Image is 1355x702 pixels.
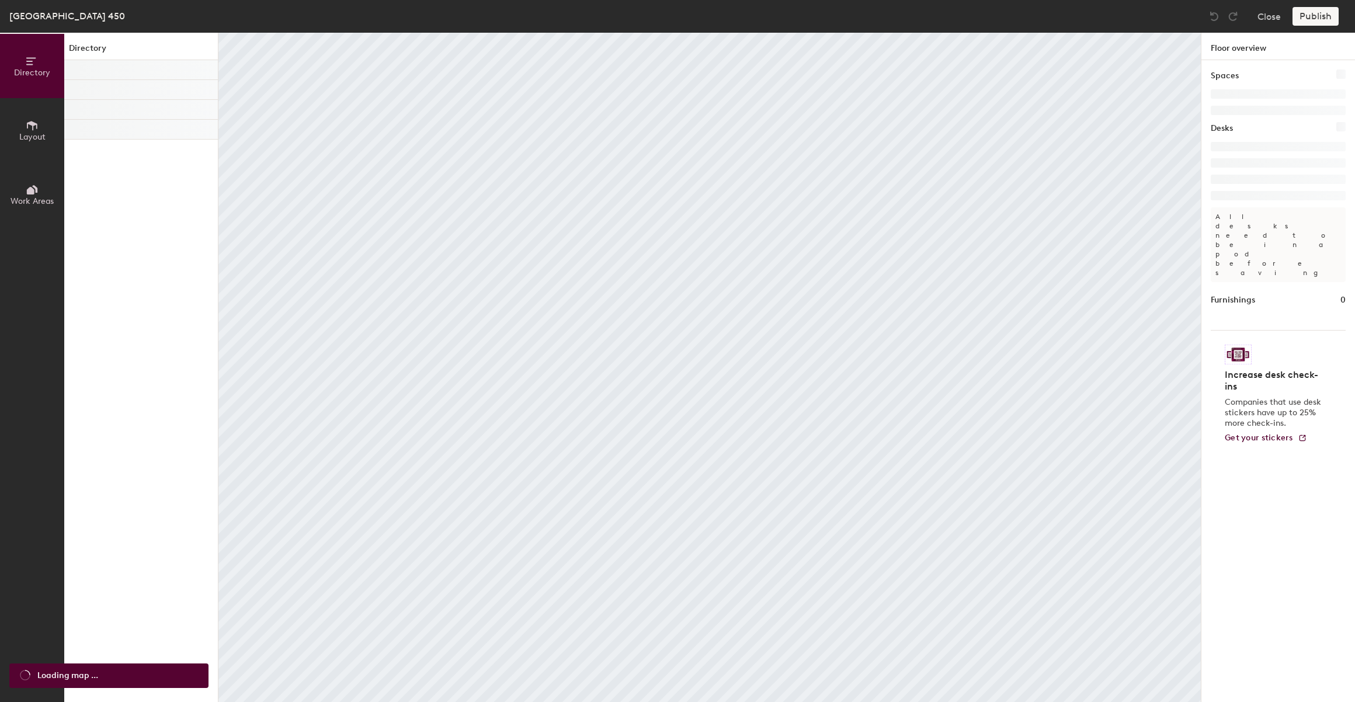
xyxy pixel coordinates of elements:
h1: Directory [64,42,218,60]
h1: Desks [1211,122,1233,135]
span: Get your stickers [1225,433,1293,443]
img: Redo [1227,11,1239,22]
img: Sticker logo [1225,345,1252,364]
h4: Increase desk check-ins [1225,369,1325,392]
h1: 0 [1340,294,1346,307]
h1: Spaces [1211,69,1239,82]
button: Close [1257,7,1281,26]
span: Work Areas [11,196,54,206]
a: Get your stickers [1225,433,1307,443]
h1: Furnishings [1211,294,1255,307]
div: [GEOGRAPHIC_DATA] 450 [9,9,125,23]
span: Directory [14,68,50,78]
span: Layout [19,132,46,142]
img: Undo [1208,11,1220,22]
span: Loading map ... [37,669,98,682]
canvas: Map [218,33,1201,702]
p: Companies that use desk stickers have up to 25% more check-ins. [1225,397,1325,429]
h1: Floor overview [1201,33,1355,60]
p: All desks need to be in a pod before saving [1211,207,1346,282]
